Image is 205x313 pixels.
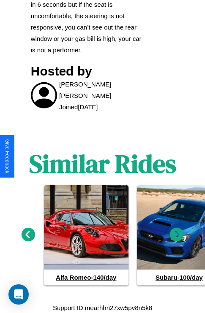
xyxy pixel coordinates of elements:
p: [PERSON_NAME] [PERSON_NAME] [59,78,142,101]
div: Give Feedback [4,139,10,173]
a: Alfa Romeo-140/day [44,185,128,285]
h3: Hosted by [31,64,142,78]
h4: Alfa Romeo - 140 /day [44,270,128,285]
p: Joined [DATE] [59,101,98,113]
h1: Similar Rides [29,146,176,181]
div: Open Intercom Messenger [8,284,29,305]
